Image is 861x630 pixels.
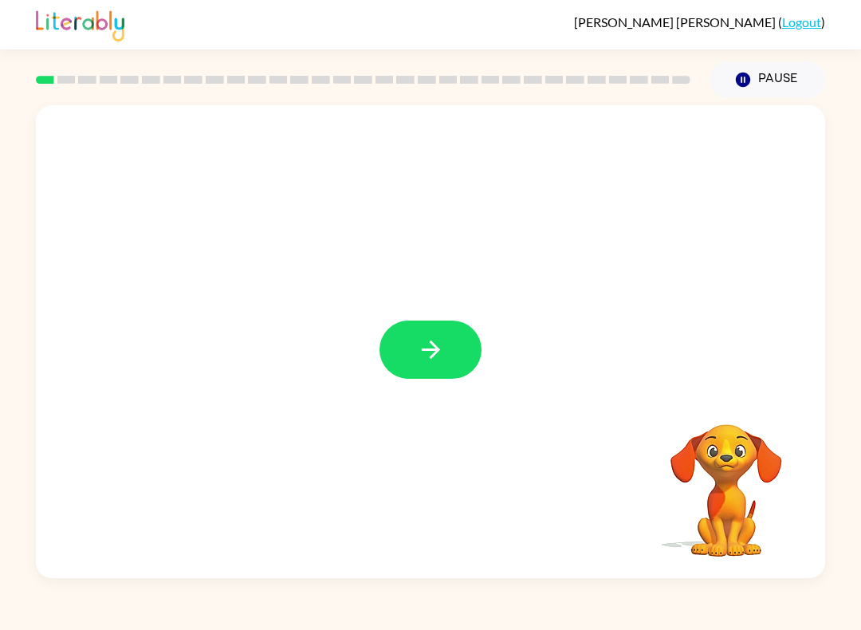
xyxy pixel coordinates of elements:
[36,6,124,41] img: Literably
[782,14,821,30] a: Logout
[647,400,806,559] video: Your browser must support playing .mp4 files to use Literably. Please try using another browser.
[574,14,825,30] div: ( )
[574,14,778,30] span: [PERSON_NAME] [PERSON_NAME]
[710,61,825,98] button: Pause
